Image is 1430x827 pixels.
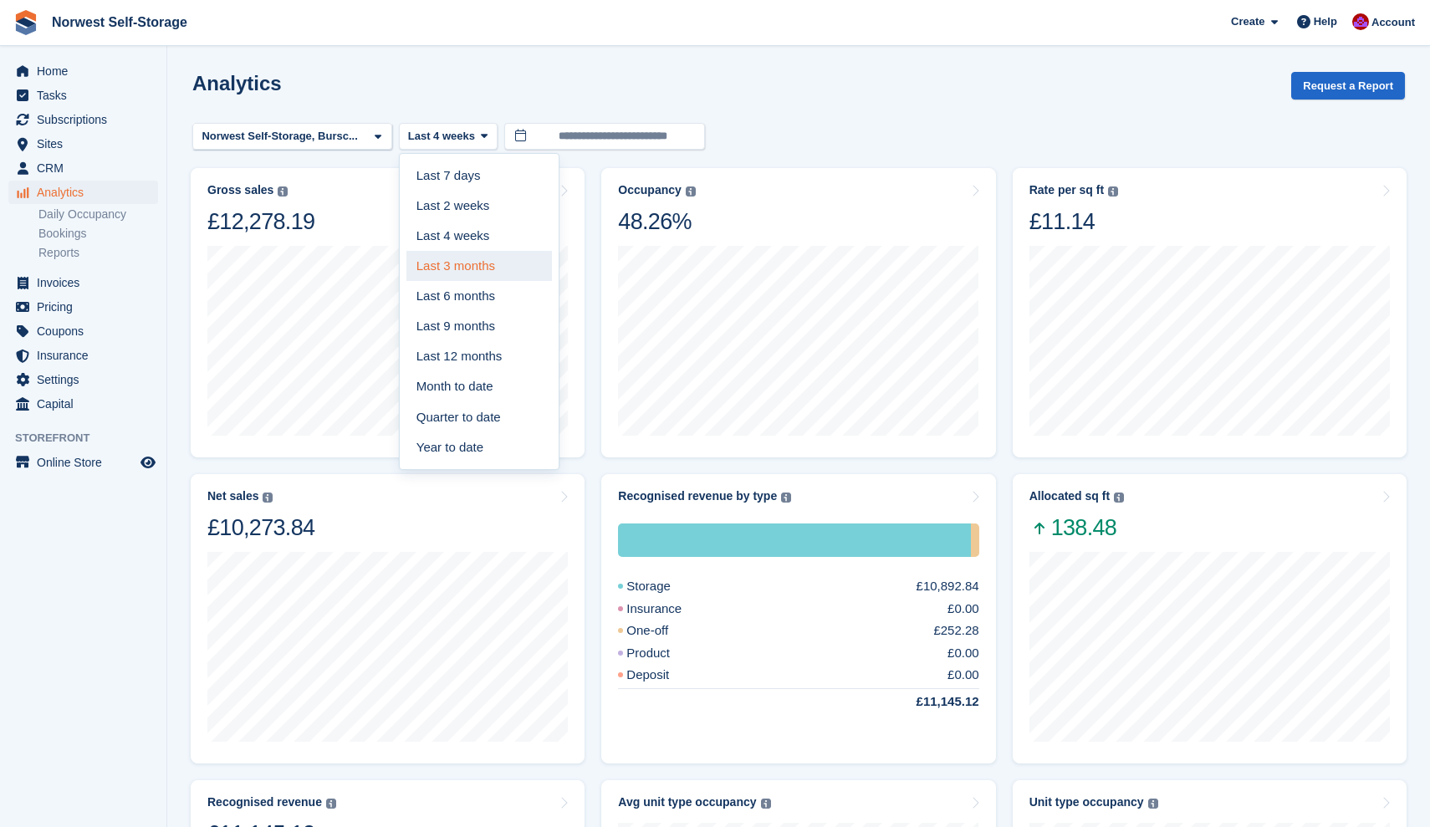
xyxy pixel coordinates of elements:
[947,644,979,663] div: £0.00
[618,207,695,236] div: 48.26%
[947,600,979,619] div: £0.00
[406,311,552,341] a: Last 9 months
[8,392,158,416] a: menu
[8,368,158,391] a: menu
[1108,186,1118,197] img: icon-info-grey-7440780725fd019a000dd9b08b2336e03edf1995a4989e88bcd33f0948082b44.svg
[278,186,288,197] img: icon-info-grey-7440780725fd019a000dd9b08b2336e03edf1995a4989e88bcd33f0948082b44.svg
[1029,207,1118,236] div: £11.14
[406,402,552,432] a: Quarter to date
[13,10,38,35] img: stora-icon-8386f47178a22dfd0bd8f6a31ec36ba5ce8667c1dd55bd0f319d3a0aa187defe.svg
[406,432,552,462] a: Year to date
[917,577,979,596] div: £10,892.84
[618,644,710,663] div: Product
[1371,14,1415,31] span: Account
[1352,13,1369,30] img: Daniel Grensinger
[1291,72,1405,100] button: Request a Report
[8,319,158,343] a: menu
[8,132,158,156] a: menu
[37,392,137,416] span: Capital
[1029,183,1104,197] div: Rate per sq ft
[8,181,158,204] a: menu
[8,108,158,131] a: menu
[8,84,158,107] a: menu
[8,344,158,367] a: menu
[207,489,258,503] div: Net sales
[8,295,158,319] a: menu
[406,251,552,281] a: Last 3 months
[618,577,711,596] div: Storage
[207,207,314,236] div: £12,278.19
[947,666,979,685] div: £0.00
[37,344,137,367] span: Insurance
[406,221,552,251] a: Last 4 weeks
[37,271,137,294] span: Invoices
[37,295,137,319] span: Pricing
[8,59,158,83] a: menu
[37,368,137,391] span: Settings
[406,191,552,221] a: Last 2 weeks
[406,161,552,191] a: Last 7 days
[1029,795,1144,809] div: Unit type occupancy
[37,451,137,474] span: Online Store
[37,59,137,83] span: Home
[618,523,971,557] div: Storage
[15,430,166,447] span: Storefront
[406,281,552,311] a: Last 6 months
[876,692,979,712] div: £11,145.12
[45,8,194,36] a: Norwest Self-Storage
[1114,493,1124,503] img: icon-info-grey-7440780725fd019a000dd9b08b2336e03edf1995a4989e88bcd33f0948082b44.svg
[618,489,777,503] div: Recognised revenue by type
[207,513,314,542] div: £10,273.84
[37,181,137,204] span: Analytics
[38,245,158,261] a: Reports
[199,128,365,145] div: Norwest Self-Storage, Bursc...
[38,226,158,242] a: Bookings
[326,799,336,809] img: icon-info-grey-7440780725fd019a000dd9b08b2336e03edf1995a4989e88bcd33f0948082b44.svg
[38,207,158,222] a: Daily Occupancy
[8,271,158,294] a: menu
[1231,13,1264,30] span: Create
[1029,513,1124,542] span: 138.48
[37,156,137,180] span: CRM
[686,186,696,197] img: icon-info-grey-7440780725fd019a000dd9b08b2336e03edf1995a4989e88bcd33f0948082b44.svg
[8,451,158,474] a: menu
[37,108,137,131] span: Subscriptions
[618,600,722,619] div: Insurance
[781,493,791,503] img: icon-info-grey-7440780725fd019a000dd9b08b2336e03edf1995a4989e88bcd33f0948082b44.svg
[406,342,552,372] a: Last 12 months
[971,523,979,557] div: One-off
[207,795,322,809] div: Recognised revenue
[1148,799,1158,809] img: icon-info-grey-7440780725fd019a000dd9b08b2336e03edf1995a4989e88bcd33f0948082b44.svg
[207,183,273,197] div: Gross sales
[1314,13,1337,30] span: Help
[618,183,681,197] div: Occupancy
[192,72,282,94] h2: Analytics
[37,132,137,156] span: Sites
[138,452,158,472] a: Preview store
[761,799,771,809] img: icon-info-grey-7440780725fd019a000dd9b08b2336e03edf1995a4989e88bcd33f0948082b44.svg
[8,156,158,180] a: menu
[618,621,708,641] div: One-off
[37,319,137,343] span: Coupons
[406,372,552,402] a: Month to date
[933,621,978,641] div: £252.28
[399,123,498,151] button: Last 4 weeks
[263,493,273,503] img: icon-info-grey-7440780725fd019a000dd9b08b2336e03edf1995a4989e88bcd33f0948082b44.svg
[37,84,137,107] span: Tasks
[618,795,756,809] div: Avg unit type occupancy
[1029,489,1110,503] div: Allocated sq ft
[408,128,475,145] span: Last 4 weeks
[618,666,709,685] div: Deposit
